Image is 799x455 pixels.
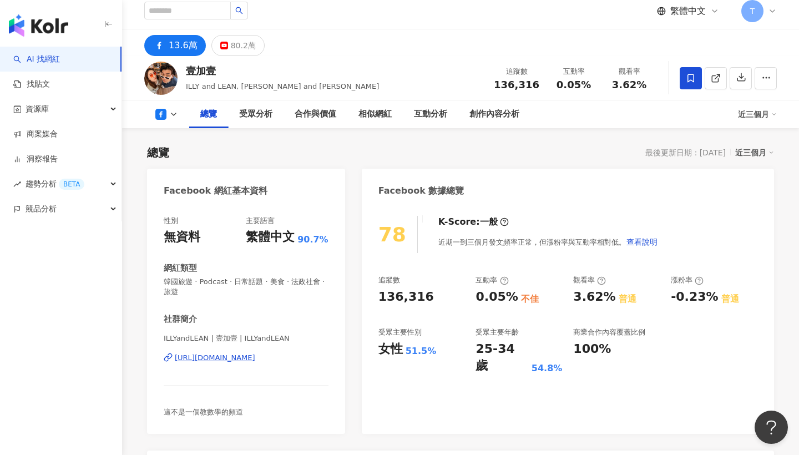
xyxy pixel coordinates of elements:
iframe: Help Scout Beacon - Open [755,411,788,444]
div: 社群簡介 [164,314,197,325]
div: 觀看率 [608,66,650,77]
div: 一般 [480,216,498,228]
div: 78 [378,223,406,246]
div: [URL][DOMAIN_NAME] [175,353,255,363]
div: 商業合作內容覆蓋比例 [573,327,645,337]
div: Facebook 網紅基本資料 [164,185,267,197]
img: KOL Avatar [144,62,178,95]
div: 壹加壹 [186,64,379,78]
div: 136,316 [378,289,434,306]
div: 51.5% [406,345,437,357]
div: 網紅類型 [164,262,197,274]
div: 近期一到三個月發文頻率正常，但漲粉率與互動率相對低。 [438,231,658,253]
div: 性別 [164,216,178,226]
div: 受眾主要性別 [378,327,422,337]
div: 3.62% [573,289,615,306]
span: search [235,7,243,14]
span: 韓國旅遊 · Podcast · 日常話題 · 美食 · 法政社會 · 旅遊 [164,277,328,297]
div: 相似網紅 [358,108,392,121]
a: 洞察報告 [13,154,58,165]
span: 90.7% [297,234,328,246]
div: 追蹤數 [378,275,400,285]
span: 繁體中文 [670,5,706,17]
div: 觀看率 [573,275,606,285]
span: ILLY and LEAN, [PERSON_NAME] and [PERSON_NAME] [186,82,379,90]
div: 互動率 [476,275,508,285]
span: 這不是一個教數學的頻道 [164,408,243,416]
div: 25-34 歲 [476,341,528,375]
div: 0.05% [476,289,518,306]
div: 追蹤數 [494,66,539,77]
span: 查看說明 [626,237,658,246]
div: 不佳 [521,293,539,305]
div: 近三個月 [738,105,777,123]
div: 主要語言 [246,216,275,226]
div: -0.23% [671,289,718,306]
div: 最後更新日期：[DATE] [645,148,726,157]
div: 無資料 [164,229,200,246]
div: 13.6萬 [169,38,198,53]
div: 受眾分析 [239,108,272,121]
div: 總覽 [147,145,169,160]
div: Facebook 數據總覽 [378,185,464,197]
span: 0.05% [557,79,591,90]
img: logo [9,14,68,37]
div: 女性 [378,341,403,358]
div: BETA [59,179,84,190]
span: 3.62% [612,79,646,90]
div: 80.2萬 [231,38,256,53]
a: searchAI 找網紅 [13,54,60,65]
div: 總覽 [200,108,217,121]
span: 資源庫 [26,97,49,122]
div: 漲粉率 [671,275,704,285]
div: 互動分析 [414,108,447,121]
div: 受眾主要年齡 [476,327,519,337]
div: 100% [573,341,611,358]
div: 互動率 [553,66,595,77]
div: 創作內容分析 [469,108,519,121]
button: 80.2萬 [211,35,265,56]
button: 13.6萬 [144,35,206,56]
a: 找貼文 [13,79,50,90]
button: 查看說明 [626,231,658,253]
div: 54.8% [532,362,563,375]
div: 普通 [721,293,739,305]
div: K-Score : [438,216,509,228]
div: 繁體中文 [246,229,295,246]
a: 商案媒合 [13,129,58,140]
div: 合作與價值 [295,108,336,121]
span: T [750,5,755,17]
span: ILLYandLEAN | 壹加壹 | ILLYandLEAN [164,333,328,343]
a: [URL][DOMAIN_NAME] [164,353,328,363]
span: 趨勢分析 [26,171,84,196]
div: 普通 [619,293,636,305]
div: 近三個月 [735,145,774,160]
span: 競品分析 [26,196,57,221]
span: rise [13,180,21,188]
span: 136,316 [494,79,539,90]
